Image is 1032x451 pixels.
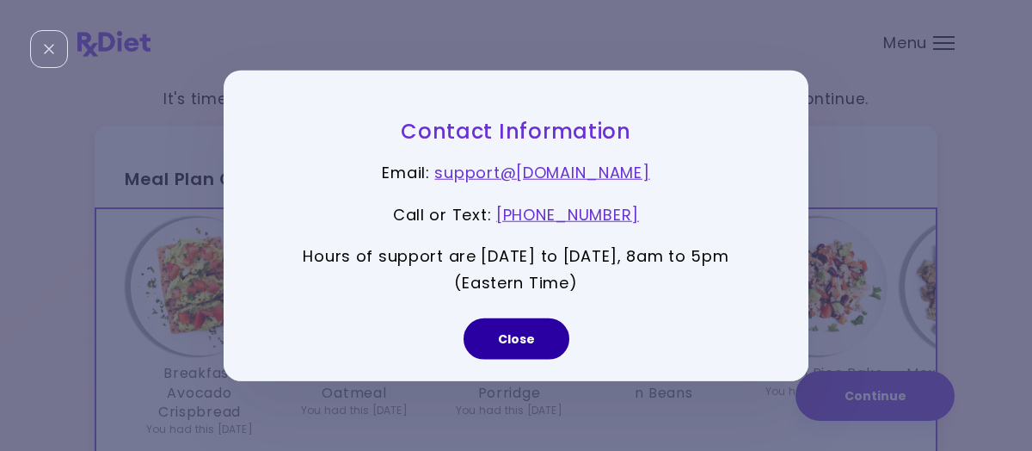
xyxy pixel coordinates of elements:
button: Close [464,318,569,359]
div: Close [30,30,68,68]
p: Call or Text : [267,202,765,229]
p: Email : [267,160,765,187]
a: [PHONE_NUMBER] [496,204,639,225]
a: support@[DOMAIN_NAME] [434,162,649,183]
p: Hours of support are [DATE] to [DATE], 8am to 5pm (Eastern Time) [267,244,765,296]
h3: Contact Information [267,118,765,145]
